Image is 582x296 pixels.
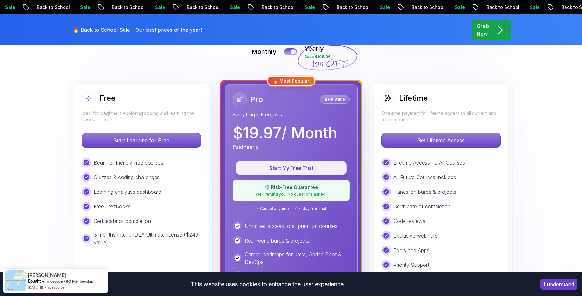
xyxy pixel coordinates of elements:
[44,285,64,290] a: ProveSource
[393,246,429,254] p: Tools and Apps
[520,4,540,10] p: Sale
[393,188,456,196] p: Hands-on builds & projects
[294,206,326,211] span: ✓ 7-day free trial
[73,26,202,34] p: 🔥 Back to School Sale - Our best prices of the year!
[382,133,500,147] p: Get Lifetime Access
[237,184,345,191] p: 🛡️ Risk-Free Guarantee
[177,4,220,10] p: Back to School
[82,133,201,147] p: Start Learning for Free
[295,4,315,10] p: Sale
[393,203,451,210] p: Certificate of completion
[393,232,438,239] p: Exclusive webinars
[393,217,425,225] p: Code reviews
[233,125,337,141] p: $ 19.97 / Month
[233,143,258,151] p: Paid Yearly
[321,96,349,103] p: Best Value
[82,133,201,148] button: Start Learning for Free
[381,110,501,123] p: One-time payment for lifetime access to all current and future courses.
[94,231,201,246] p: 3 months IntelliJ IDEA Ultimate license ($249 value)
[252,4,295,10] p: Back to School
[399,93,428,103] h2: Lifetime
[94,188,161,196] p: Learning analytics dashboard
[256,206,289,211] span: ✓ Cancel anytime
[94,217,151,225] p: Certificate of completion
[5,277,531,291] div: This website uses cookies to enhance the user experience.
[28,285,38,290] span: [DATE]
[99,93,116,103] h2: Free
[237,192,345,197] p: We'll refund you. No questions asked.
[540,279,577,290] button: Accept cookies
[393,159,465,166] p: Lifetime Access To All Courses
[28,272,66,278] span: [PERSON_NAME]
[145,4,165,10] p: Sale
[220,4,240,10] p: Sale
[82,110,201,123] p: Ideal for beginners exploring coding and learning the basics for free.
[243,165,339,172] p: Start My Free Trial
[28,279,41,284] span: Bought
[94,203,130,210] p: Free TextBooks
[42,279,93,284] a: Amigoscode PRO Membership
[94,173,160,181] p: Quizzes & coding challenges
[251,47,277,56] p: Monthly
[245,272,303,279] p: Unlimited Kanban Boards
[70,4,90,10] p: Sale
[102,4,145,10] p: Back to School
[27,4,70,10] p: Back to School
[236,161,347,175] button: Start My Free Trial
[251,94,263,104] h2: Pro
[245,251,350,266] p: Career roadmaps for Java, Spring Boot & DevOps
[402,4,445,10] p: Back to School
[477,4,520,10] p: Back to School
[245,222,338,230] p: Unlimited access to all premium courses
[327,4,370,10] p: Back to School
[393,173,456,181] p: All Future Courses Included
[370,4,390,10] p: Sale
[5,270,26,291] img: provesource social proof notification image
[381,133,501,148] button: Get Lifetime Access
[82,137,201,144] a: Start Learning for Free
[445,4,465,10] p: Sale
[381,137,501,144] a: Get Lifetime Access
[477,22,489,37] p: Grab Now
[233,111,350,118] p: Everything in Free, plus
[245,237,309,245] p: Real-world builds & projects
[94,159,163,166] p: Beginner friendly free courses
[393,261,429,269] p: Priority Support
